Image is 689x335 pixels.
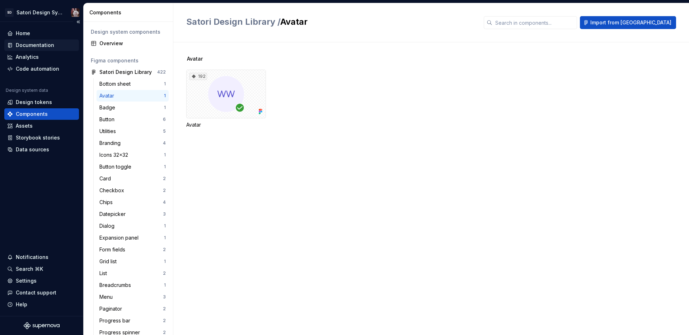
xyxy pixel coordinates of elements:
[99,270,110,277] div: List
[91,57,166,64] div: Figma components
[99,187,127,194] div: Checkbox
[186,16,475,28] h2: Avatar
[16,265,43,273] div: Search ⌘K
[99,282,134,289] div: Breadcrumbs
[97,185,169,196] a: Checkbox2
[97,244,169,255] a: Form fields2
[99,140,123,147] div: Branding
[1,5,82,20] button: SDSatori Design SystemAndras Popovics
[99,40,166,47] div: Overview
[4,275,79,287] a: Settings
[97,173,169,184] a: Card2
[97,137,169,149] a: Branding4
[4,96,79,108] a: Design tokens
[163,211,166,217] div: 3
[163,318,166,324] div: 2
[163,199,166,205] div: 4
[16,110,48,118] div: Components
[88,66,169,78] a: Satori Design Library422
[16,277,37,284] div: Settings
[163,247,166,253] div: 2
[186,70,266,128] div: 192Avatar
[164,259,166,264] div: 1
[99,151,131,159] div: Icons 32x32
[99,104,118,111] div: Badge
[6,88,48,93] div: Design system data
[97,149,169,161] a: Icons 32x321
[73,17,83,27] button: Collapse sidebar
[16,146,49,153] div: Data sources
[16,254,48,261] div: Notifications
[97,114,169,125] a: Button6
[99,222,117,230] div: Dialog
[492,16,577,29] input: Search in components...
[4,251,79,263] button: Notifications
[17,9,62,16] div: Satori Design System
[163,306,166,312] div: 2
[16,42,54,49] div: Documentation
[99,258,119,265] div: Grid list
[163,140,166,146] div: 4
[590,19,671,26] span: Import from [GEOGRAPHIC_DATA]
[164,105,166,110] div: 1
[4,299,79,310] button: Help
[4,287,79,298] button: Contact support
[16,65,59,72] div: Code automation
[16,122,33,129] div: Assets
[163,176,166,181] div: 2
[157,69,166,75] div: 422
[97,220,169,232] a: Dialog1
[16,134,60,141] div: Storybook stories
[97,102,169,113] a: Badge1
[16,30,30,37] div: Home
[164,152,166,158] div: 1
[16,53,39,61] div: Analytics
[4,132,79,143] a: Storybook stories
[4,63,79,75] a: Code automation
[97,256,169,267] a: Grid list1
[99,317,133,324] div: Progress bar
[163,117,166,122] div: 6
[97,291,169,303] a: Menu3
[16,99,52,106] div: Design tokens
[71,8,80,17] img: Andras Popovics
[163,188,166,193] div: 2
[97,197,169,208] a: Chips4
[99,163,134,170] div: Button toggle
[97,161,169,173] a: Button toggle1
[99,234,141,241] div: Expansion panel
[99,305,125,312] div: Paginator
[163,128,166,134] div: 5
[99,175,114,182] div: Card
[97,279,169,291] a: Breadcrumbs1
[4,144,79,155] a: Data sources
[91,28,166,36] div: Design system components
[99,80,133,88] div: Bottom sheet
[163,294,166,300] div: 3
[99,92,117,99] div: Avatar
[164,282,166,288] div: 1
[189,73,207,80] div: 192
[99,211,128,218] div: Datepicker
[24,322,60,329] svg: Supernova Logo
[97,232,169,244] a: Expansion panel1
[97,78,169,90] a: Bottom sheet1
[580,16,676,29] button: Import from [GEOGRAPHIC_DATA]
[88,38,169,49] a: Overview
[89,9,170,16] div: Components
[164,223,166,229] div: 1
[186,121,266,128] div: Avatar
[99,199,116,206] div: Chips
[99,246,128,253] div: Form fields
[99,293,116,301] div: Menu
[186,16,280,27] span: Satori Design Library /
[99,128,119,135] div: Utilities
[97,315,169,326] a: Progress bar2
[164,235,166,241] div: 1
[4,39,79,51] a: Documentation
[97,208,169,220] a: Datepicker3
[164,81,166,87] div: 1
[97,126,169,137] a: Utilities5
[16,301,27,308] div: Help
